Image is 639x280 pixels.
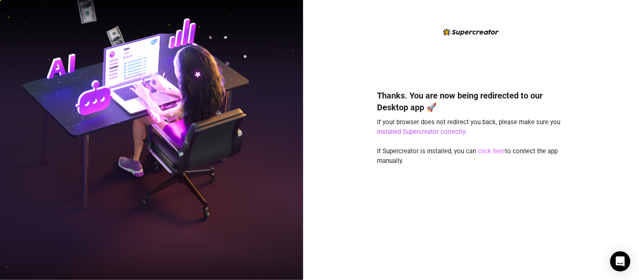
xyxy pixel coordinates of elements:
h4: Thanks. You are now being redirected to our Desktop app 🚀 [377,90,565,113]
div: Open Intercom Messenger [610,251,631,272]
span: If your browser does not redirect you back, please make sure you . [377,118,561,136]
img: logo-BBDzfeDw.svg [443,28,499,36]
a: installed Supercreator correctly [377,128,465,136]
span: If Supercreator is installed, you can to connect the app manually. [377,147,558,165]
a: click here [478,147,505,155]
